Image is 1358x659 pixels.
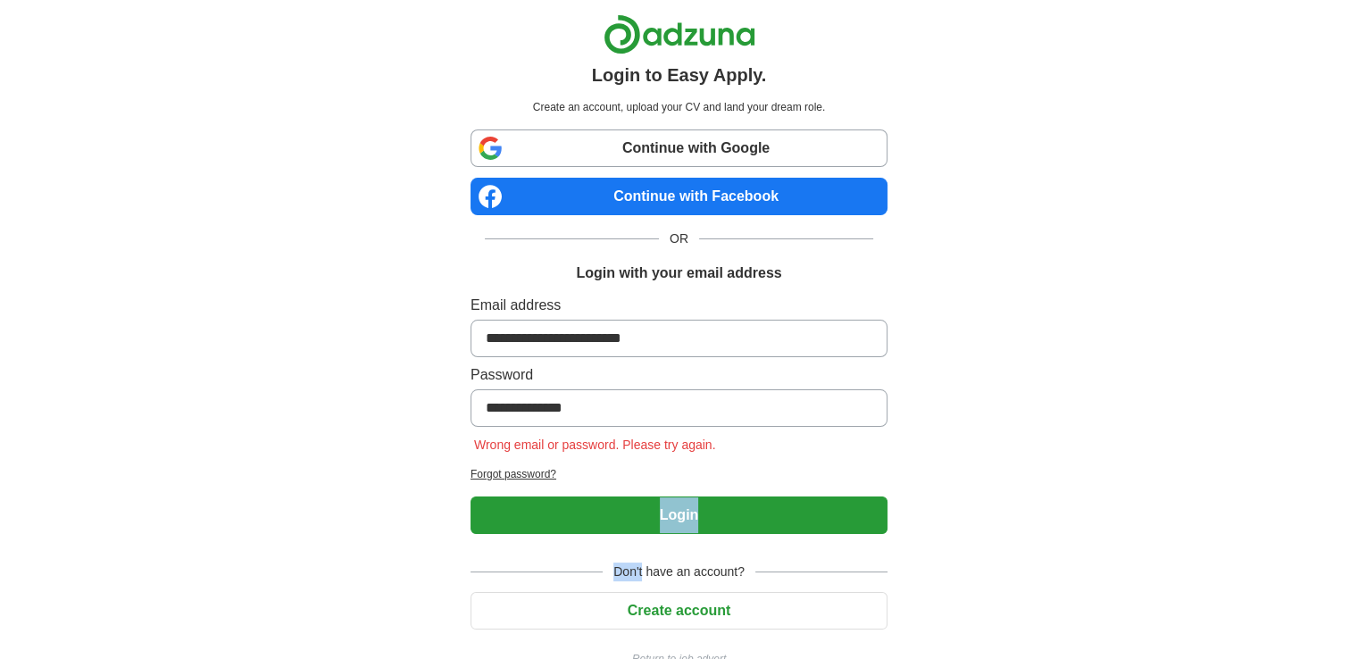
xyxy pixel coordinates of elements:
[474,99,884,115] p: Create an account, upload your CV and land your dream role.
[471,295,887,316] label: Email address
[471,438,720,452] span: Wrong email or password. Please try again.
[471,603,887,618] a: Create account
[604,14,755,54] img: Adzuna logo
[471,496,887,534] button: Login
[471,466,887,482] a: Forgot password?
[576,263,781,284] h1: Login with your email address
[471,129,887,167] a: Continue with Google
[603,563,755,581] span: Don't have an account?
[592,62,767,88] h1: Login to Easy Apply.
[659,229,699,248] span: OR
[471,364,887,386] label: Password
[471,592,887,630] button: Create account
[471,178,887,215] a: Continue with Facebook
